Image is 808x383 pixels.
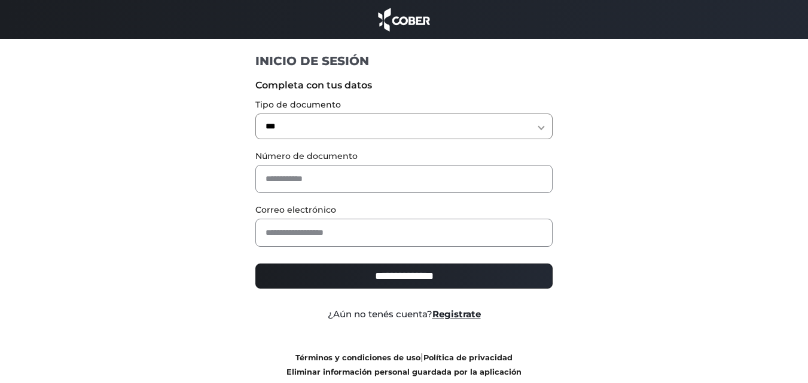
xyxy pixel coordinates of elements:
[255,204,553,216] label: Correo electrónico
[295,353,420,362] a: Términos y condiciones de uso
[286,367,522,376] a: Eliminar información personal guardada por la aplicación
[255,99,553,111] label: Tipo de documento
[255,150,553,163] label: Número de documento
[246,350,562,379] div: |
[255,53,553,69] h1: INICIO DE SESIÓN
[423,353,513,362] a: Política de privacidad
[432,308,481,320] a: Registrate
[246,308,562,321] div: ¿Aún no tenés cuenta?
[375,6,434,33] img: cober_marca.png
[255,78,553,93] label: Completa con tus datos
